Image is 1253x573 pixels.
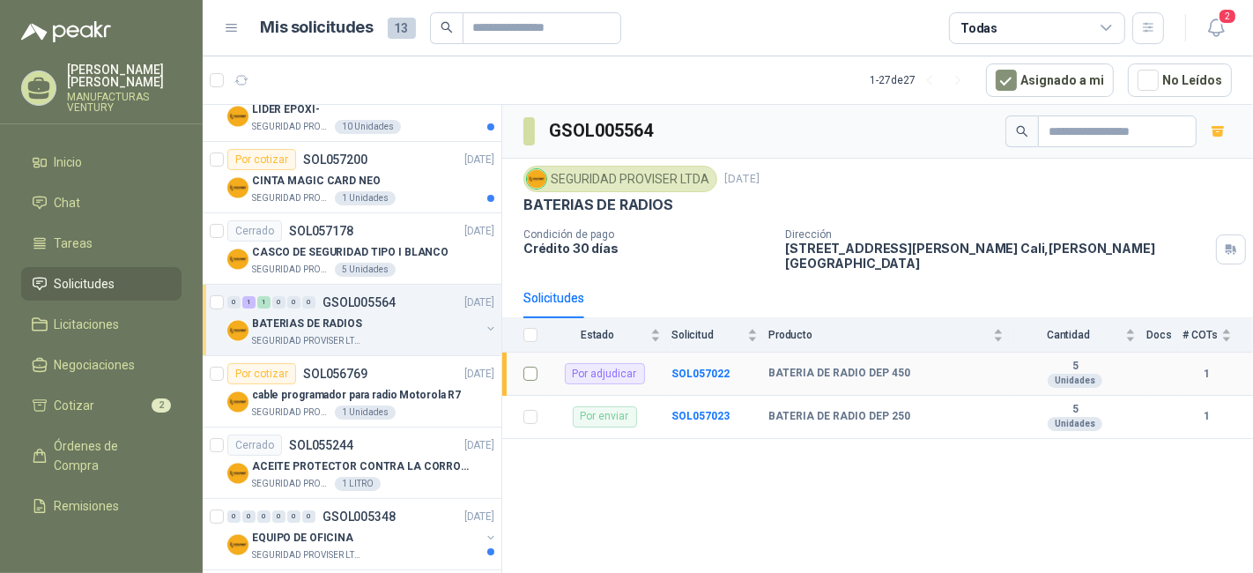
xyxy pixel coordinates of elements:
[252,244,449,261] p: CASCO DE SEGURIDAD TIPO I BLANCO
[227,249,248,270] img: Company Logo
[523,288,584,308] div: Solicitudes
[549,117,656,145] h3: GSOL005564
[227,510,241,523] div: 0
[548,318,671,353] th: Estado
[252,101,320,118] p: LIDER EPOXI-
[227,463,248,484] img: Company Logo
[55,496,120,516] span: Remisiones
[464,152,494,168] p: [DATE]
[227,391,248,413] img: Company Logo
[67,92,182,113] p: MANUFACTURAS VENTURY
[252,548,363,562] p: SEGURIDAD PROVISER LTDA
[523,196,673,214] p: BATERIAS DE RADIOS
[1183,366,1232,383] b: 1
[302,296,315,309] div: 0
[523,241,771,256] p: Crédito 30 días
[1183,318,1253,353] th: # COTs
[523,166,717,192] div: SEGURIDAD PROVISER LTDA
[203,428,501,499] a: CerradoSOL055244[DATE] Company LogoACEITE PROTECTOR CONTRA LA CORROSION - PARA LIMPIEZA DE ARMAME...
[67,63,182,88] p: [PERSON_NAME] [PERSON_NAME]
[203,71,501,142] a: CerradoSOL057204[DATE] Company LogoLIDER EPOXI-SEGURIDAD PROVISER LTDA10 Unidades
[548,329,647,341] span: Estado
[21,489,182,523] a: Remisiones
[261,15,374,41] h1: Mis solicitudes
[252,387,461,404] p: cable programador para radio Motorola R7
[21,145,182,179] a: Inicio
[671,368,730,380] a: SOL057022
[203,356,501,428] a: Por cotizarSOL056769[DATE] Company Logocable programador para radio Motorola R7SEGURIDAD PROVISER...
[55,396,95,415] span: Cotizar
[272,296,285,309] div: 0
[335,406,396,420] div: 1 Unidades
[252,406,331,420] p: SEGURIDAD PROVISER LTDA
[21,267,182,301] a: Solicitudes
[55,274,115,294] span: Solicitudes
[724,171,760,188] p: [DATE]
[1014,318,1146,353] th: Cantidad
[21,21,111,42] img: Logo peakr
[227,106,248,127] img: Company Logo
[870,66,972,94] div: 1 - 27 de 27
[323,296,396,309] p: GSOL005564
[252,316,362,332] p: BATERIAS DE RADIOS
[55,355,136,375] span: Negociaciones
[21,429,182,482] a: Órdenes de Compra
[55,193,81,212] span: Chat
[464,437,494,454] p: [DATE]
[21,348,182,382] a: Negociaciones
[388,18,416,39] span: 13
[986,63,1114,97] button: Asignado a mi
[303,153,367,166] p: SOL057200
[1183,408,1232,425] b: 1
[671,410,730,422] a: SOL057023
[302,510,315,523] div: 0
[55,315,120,334] span: Licitaciones
[1014,329,1122,341] span: Cantidad
[242,510,256,523] div: 0
[335,263,396,277] div: 5 Unidades
[227,149,296,170] div: Por cotizar
[55,234,93,253] span: Tareas
[464,223,494,240] p: [DATE]
[527,169,546,189] img: Company Logo
[1016,125,1028,138] span: search
[227,296,241,309] div: 0
[257,296,271,309] div: 1
[960,19,997,38] div: Todas
[671,329,744,341] span: Solicitud
[303,368,367,380] p: SOL056769
[252,191,331,205] p: SEGURIDAD PROVISER LTDA
[227,363,296,384] div: Por cotizar
[565,363,645,384] div: Por adjudicar
[289,439,353,451] p: SOL055244
[227,177,248,198] img: Company Logo
[1048,417,1102,431] div: Unidades
[55,436,165,475] span: Órdenes de Compra
[203,213,501,285] a: CerradoSOL057178[DATE] Company LogoCASCO DE SEGURIDAD TIPO I BLANCOSEGURIDAD PROVISER LTDA5 Unidades
[464,509,494,525] p: [DATE]
[227,320,248,341] img: Company Logo
[1218,8,1237,25] span: 2
[252,477,331,491] p: SEGURIDAD PROVISER LTDA
[1014,360,1136,374] b: 5
[21,308,182,341] a: Licitaciones
[152,398,171,413] span: 2
[227,534,248,555] img: Company Logo
[441,21,453,33] span: search
[21,530,182,563] a: Configuración
[252,530,353,547] p: EQUIPO DE OFICINA
[335,477,381,491] div: 1 LITRO
[671,318,768,353] th: Solicitud
[785,228,1209,241] p: Dirección
[464,366,494,383] p: [DATE]
[335,120,401,134] div: 10 Unidades
[1128,63,1232,97] button: No Leídos
[227,435,282,456] div: Cerrado
[1146,318,1183,353] th: Docs
[335,191,396,205] div: 1 Unidades
[227,220,282,242] div: Cerrado
[252,173,381,190] p: CINTA MAGIC CARD NEO
[21,389,182,422] a: Cotizar2
[252,120,331,134] p: SEGURIDAD PROVISER LTDA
